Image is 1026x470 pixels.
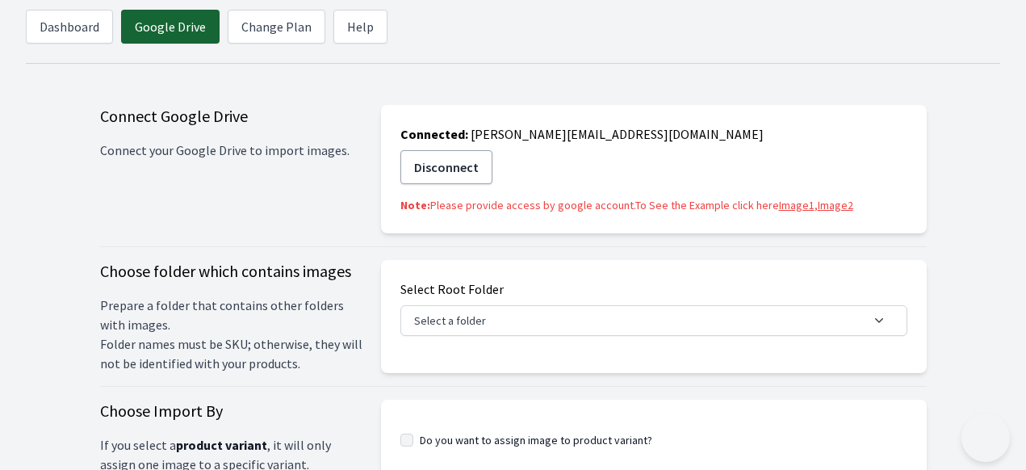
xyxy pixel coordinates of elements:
p: Select Root Folder [400,279,907,299]
span: [PERSON_NAME][EMAIL_ADDRESS][DOMAIN_NAME] [400,126,764,142]
h3: Choose Import By [100,400,365,422]
iframe: Toggle Customer Support [961,413,1010,462]
a: Help [333,10,387,44]
button: Disconnect [400,150,492,184]
a: Google Drive [121,10,220,44]
h3: Connect Google Drive [100,105,365,128]
span: To See the Example click here , [635,198,853,212]
p: Please provide access by google account. [400,197,907,214]
span: Connect your Google Drive to import images. [100,141,365,160]
span: product variant [176,437,267,453]
b: Note: [400,198,430,212]
b: Connected: [400,126,468,142]
a: Dashboard [26,10,113,44]
h3: Choose folder which contains images [100,260,365,283]
a: Image1 [779,198,815,212]
span: Prepare a folder that contains other folders with images. Folder names must be SKU; otherwise, th... [100,296,365,373]
label: Do you want to assign image to product variant? [420,432,652,448]
button: Select a folder [400,305,907,336]
a: Image2 [818,198,853,212]
a: Change Plan [228,10,325,44]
